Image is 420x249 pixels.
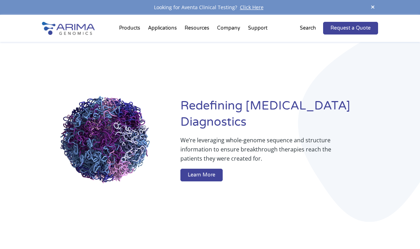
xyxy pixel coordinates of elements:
[180,98,378,136] h1: Redefining [MEDICAL_DATA] Diagnostics
[237,4,266,11] a: Click Here
[180,169,223,181] a: Learn More
[42,3,378,12] div: Looking for Aventa Clinical Testing?
[42,22,95,35] img: Arima-Genomics-logo
[300,24,316,33] p: Search
[323,22,378,35] a: Request a Quote
[180,136,350,169] p: We’re leveraging whole-genome sequence and structure information to ensure breakthrough therapies...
